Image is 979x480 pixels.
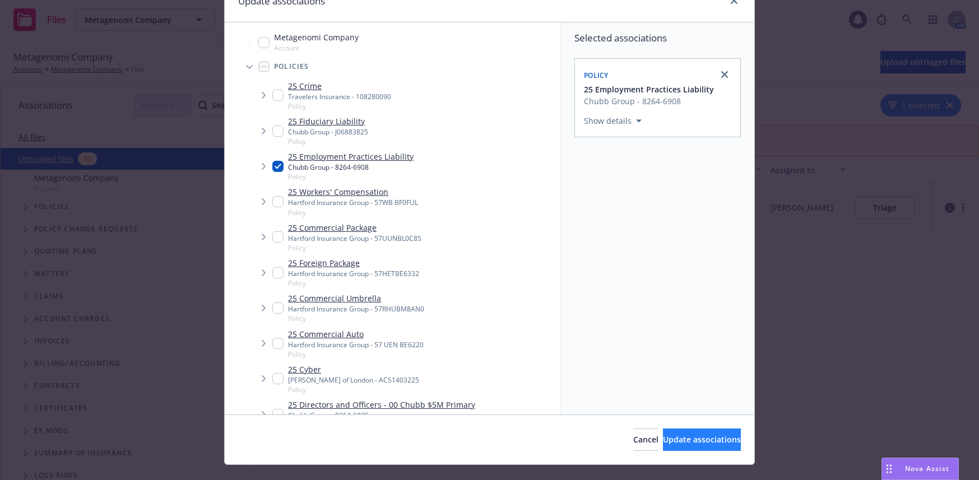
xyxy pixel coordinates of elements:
[288,243,421,253] span: Policy
[288,375,419,385] div: [PERSON_NAME] of London - ACS1403225
[288,278,419,288] span: Policy
[288,222,421,234] a: 25 Commercial Package
[881,458,959,480] button: Nova Assist
[288,115,368,127] a: 25 Fiduciary Liability
[288,234,421,243] div: Hartford Insurance Group - 57UUNBL0C8S
[288,151,414,162] a: 25 Employment Practices Liability
[274,31,359,43] span: Metagenomi Company
[584,95,714,107] span: Chubb Group - 8264-6908
[288,127,368,137] div: Chubb Group - J06883825
[288,340,424,349] div: Hartford Insurance Group - 57 UEN BE6220
[288,92,391,101] div: Travelers Insurance - 108280090
[663,434,741,445] span: Update associations
[288,162,414,172] div: Chubb Group - 8264-6908
[288,80,391,92] a: 25 Crime
[574,31,741,45] span: Selected associations
[579,114,646,128] button: Show details
[905,464,949,473] span: Nova Assist
[633,428,658,451] button: Cancel
[274,43,359,53] span: Account
[288,269,419,278] div: Hartford Insurance Group - 57HETBE6332
[288,186,418,198] a: 25 Workers' Compensation
[288,364,419,375] a: 25 Cyber
[663,428,741,451] button: Update associations
[288,257,419,269] a: 25 Foreign Package
[288,385,419,394] span: Policy
[288,198,418,207] div: Hartford Insurance Group - 57WB BF0FUL
[288,399,475,411] a: 25 Directors and Officers - 00 Chubb $5M Primary
[288,172,414,181] span: Policy
[718,68,731,81] a: close
[584,83,714,95] button: 25 Employment Practices Liability
[288,304,424,314] div: Hartford Insurance Group - 57RHUBM8AN0
[288,314,424,323] span: Policy
[288,137,368,146] span: Policy
[288,208,418,217] span: Policy
[288,328,424,340] a: 25 Commercial Auto
[288,349,424,359] span: Policy
[882,458,896,479] div: Drag to move
[274,63,309,70] span: Policies
[584,71,609,80] span: Policy
[633,434,658,445] span: Cancel
[288,101,391,111] span: Policy
[288,292,424,304] a: 25 Commercial Umbrella
[288,411,475,420] div: Chubb Group - 8264-1835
